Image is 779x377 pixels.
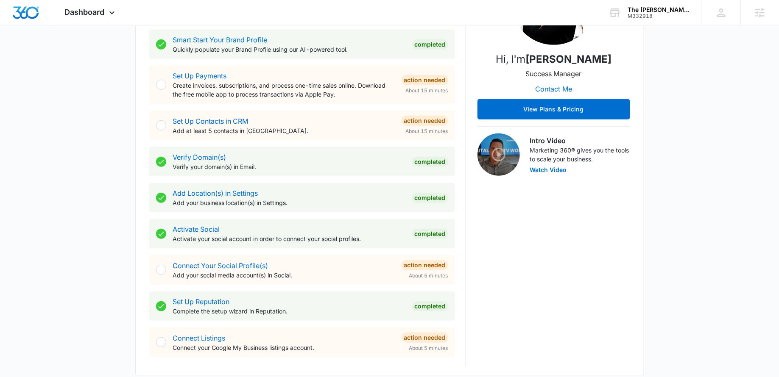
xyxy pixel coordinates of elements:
div: Completed [412,193,448,203]
p: Success Manager [526,69,582,79]
p: Create invoices, subscriptions, and process one-time sales online. Download the free mobile app t... [173,81,395,99]
a: Set Up Contacts in CRM [173,117,248,125]
div: Completed [412,301,448,311]
button: Watch Video [530,167,567,173]
p: Complete the setup wizard in Reputation. [173,307,405,316]
strong: [PERSON_NAME] [525,53,611,65]
button: View Plans & Pricing [477,99,630,119]
p: Quickly populate your Brand Profile using our AI-powered tool. [173,45,405,54]
span: About 5 minutes [409,272,448,280]
div: Completed [412,229,448,239]
a: Set Up Payments [173,72,227,80]
p: Marketing 360® gives you the tools to scale your business. [530,146,630,164]
p: Add at least 5 contacts in [GEOGRAPHIC_DATA]. [173,126,395,135]
a: Connect Your Social Profile(s) [173,261,268,270]
a: Connect Listings [173,334,226,342]
h3: Intro Video [530,136,630,146]
span: About 5 minutes [409,344,448,352]
img: Intro Video [477,133,520,176]
button: Contact Me [527,79,581,99]
span: Dashboard [65,8,105,17]
a: Smart Start Your Brand Profile [173,36,268,44]
a: Verify Domain(s) [173,153,226,161]
p: Connect your Google My Business listings account. [173,343,395,352]
span: About 15 minutes [406,128,448,135]
div: account id [628,13,690,19]
a: Add Location(s) in Settings [173,189,258,197]
div: Completed [412,157,448,167]
div: Action Needed [402,333,448,343]
span: About 15 minutes [406,87,448,94]
a: Activate Social [173,225,220,233]
p: Activate your social account in order to connect your social profiles. [173,234,405,243]
div: Action Needed [402,260,448,270]
p: Hi, I'm [496,52,611,67]
p: Add your social media account(s) in Social. [173,271,395,280]
div: Action Needed [402,75,448,85]
div: Action Needed [402,116,448,126]
p: Add your business location(s) in Settings. [173,198,405,207]
div: account name [628,6,690,13]
div: Completed [412,39,448,50]
p: Verify your domain(s) in Email. [173,162,405,171]
a: Set Up Reputation [173,297,230,306]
